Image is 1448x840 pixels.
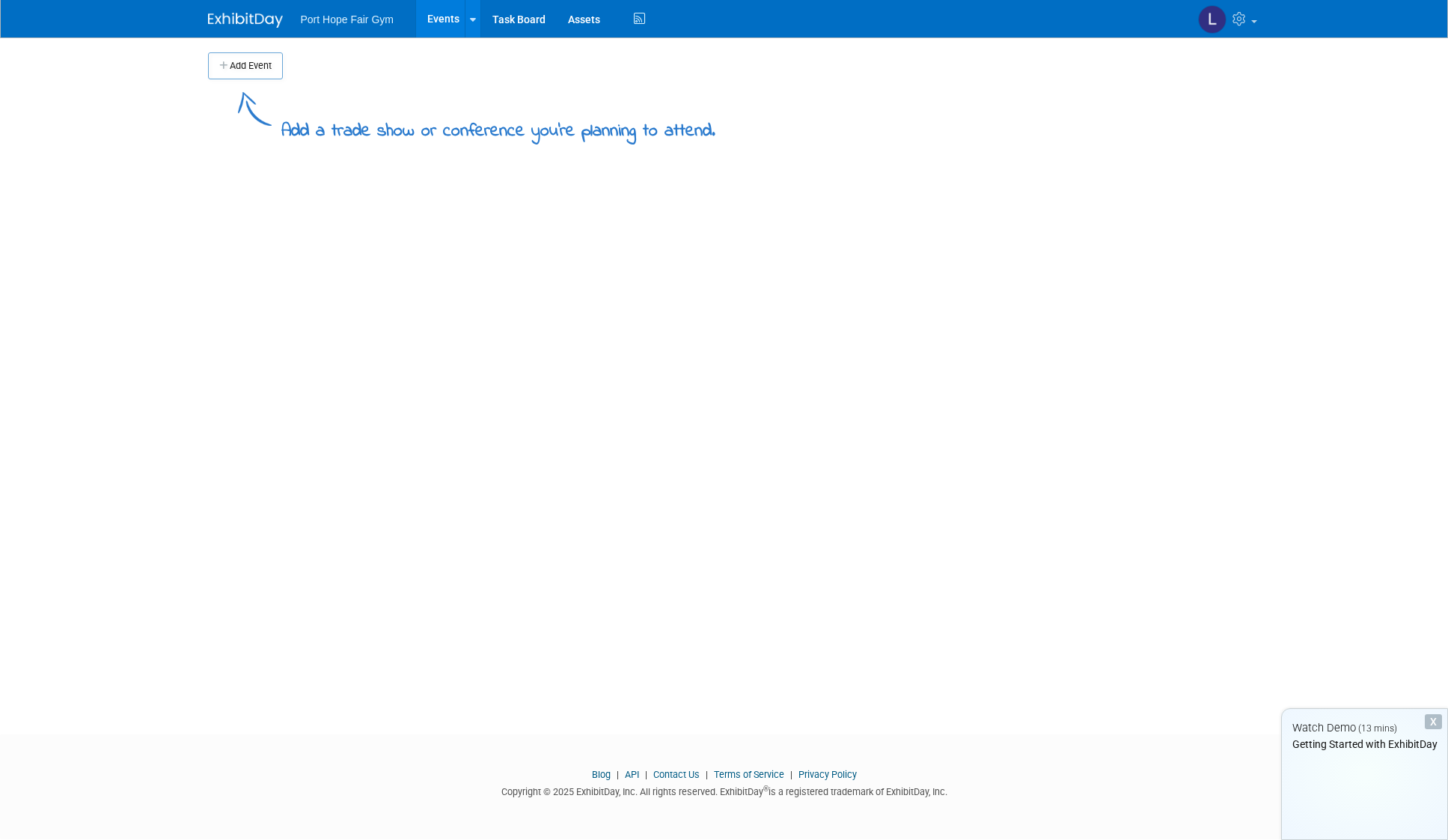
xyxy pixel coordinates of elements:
sup: ® [763,785,769,793]
span: | [613,769,623,780]
div: Dismiss [1425,714,1442,729]
button: Add Event [208,52,283,79]
a: API [625,769,639,780]
img: Linda Armstrong [1198,5,1226,34]
a: Blog [592,769,611,780]
span: | [702,769,712,780]
span: Port Hope Fair Gym [301,13,394,25]
a: Terms of Service [714,769,784,780]
span: (13 mins) [1358,723,1397,734]
span: | [786,769,796,780]
div: Getting Started with ExhibitDay [1282,737,1447,752]
a: Privacy Policy [798,769,857,780]
div: Add a trade show or conference you're planning to attend. [281,108,715,144]
a: Contact Us [653,769,700,780]
div: Watch Demo [1282,720,1447,736]
span: | [641,769,651,780]
img: ExhibitDay [208,13,283,28]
